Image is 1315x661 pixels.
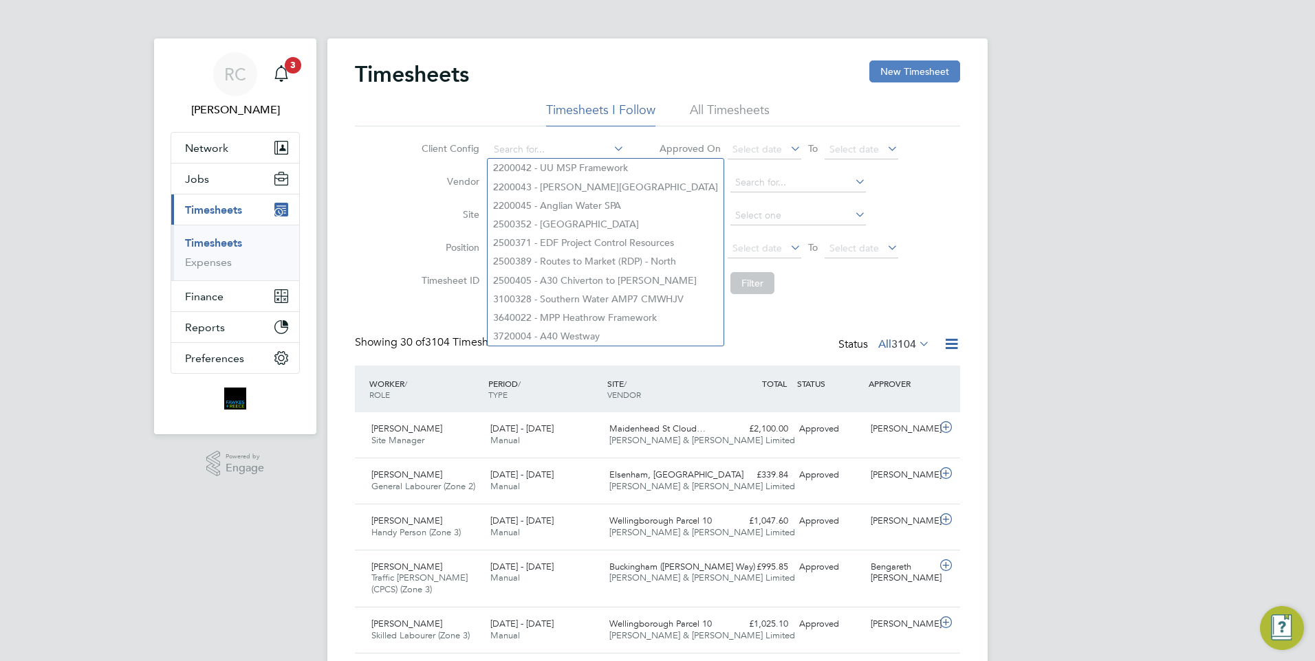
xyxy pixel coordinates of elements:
a: Expenses [185,256,232,269]
div: WORKER [366,371,485,407]
button: Reports [171,312,299,342]
button: Filter [730,272,774,294]
a: Powered byEngage [206,451,265,477]
span: VENDOR [607,389,641,400]
li: Timesheets I Follow [546,102,655,126]
div: PERIOD [485,371,604,407]
li: 2200043 - [PERSON_NAME][GEOGRAPHIC_DATA] [488,178,724,197]
li: 2500405 - A30 Chiverton to [PERSON_NAME] [488,271,724,290]
div: Showing [355,335,512,350]
span: / [624,378,627,389]
span: Manual [490,526,520,538]
span: Handy Person (Zone 3) [371,526,461,538]
span: [DATE] - [DATE] [490,423,554,434]
div: [PERSON_NAME] [865,613,937,636]
div: £1,025.10 [722,613,794,636]
a: 3 [268,52,295,96]
span: [PERSON_NAME] [371,423,442,434]
button: Engage Resource Center [1260,606,1304,650]
span: Preferences [185,352,244,365]
span: Reports [185,321,225,334]
div: [PERSON_NAME] [865,464,937,486]
span: Manual [490,572,520,583]
span: Select date [829,143,879,155]
div: Approved [794,613,865,636]
div: Timesheets [171,225,299,280]
span: ROLE [369,389,390,400]
span: / [404,378,407,389]
div: £2,100.00 [722,418,794,440]
span: [PERSON_NAME] [371,469,442,480]
span: [PERSON_NAME] & [PERSON_NAME] Limited [609,434,795,446]
span: [DATE] - [DATE] [490,515,554,526]
a: Timesheets [185,236,242,249]
span: / [518,378,521,389]
div: [PERSON_NAME] [865,418,937,440]
label: Timesheet ID [417,274,479,287]
span: To [804,238,822,256]
button: Finance [171,281,299,311]
span: Finance [185,290,224,303]
span: Jobs [185,172,209,186]
button: Preferences [171,343,299,373]
span: Timesheets [185,203,242,216]
h2: Timesheets [355,60,469,88]
div: [PERSON_NAME] [865,510,937,533]
span: Select date [732,242,782,254]
span: [DATE] - [DATE] [490,561,554,572]
li: 2200042 - UU MSP Framework [488,159,724,177]
span: Manual [490,480,520,492]
div: SITE [604,371,723,407]
label: Approved On [659,142,721,155]
span: Engage [226,462,264,474]
div: £339.84 [722,464,794,486]
span: 3104 [891,337,916,351]
span: Elsenham, [GEOGRAPHIC_DATA] [609,469,743,480]
div: Approved [794,510,865,533]
label: Client Config [417,142,479,155]
span: General Labourer (Zone 2) [371,480,475,492]
span: Maidenhead St Cloud… [609,423,706,434]
label: Site [417,208,479,221]
span: Select date [829,242,879,254]
span: Wellingborough Parcel 10 [609,515,712,526]
button: New Timesheet [869,60,960,82]
label: All [878,337,930,351]
span: [PERSON_NAME] [371,618,442,629]
li: 3100328 - Southern Water AMP7 CMWHJV [488,290,724,309]
button: Jobs [171,164,299,194]
span: [PERSON_NAME] & [PERSON_NAME] Limited [609,572,795,583]
span: Manual [490,629,520,641]
div: Approved [794,418,865,440]
span: Skilled Labourer (Zone 3) [371,629,470,641]
div: STATUS [794,371,865,396]
li: All Timesheets [690,102,770,126]
span: Select date [732,143,782,155]
li: 2500352 - [GEOGRAPHIC_DATA] [488,215,724,234]
span: 30 of [400,335,425,349]
a: RC[PERSON_NAME] [171,52,300,118]
span: Wellingborough Parcel 10 [609,618,712,629]
div: APPROVER [865,371,937,396]
span: 3 [285,57,301,74]
nav: Main navigation [154,38,316,434]
li: 3720004 - A40 Westway [488,327,724,346]
span: Manual [490,434,520,446]
span: [DATE] - [DATE] [490,618,554,629]
div: Approved [794,464,865,486]
li: 2200045 - Anglian Water SPA [488,197,724,215]
span: To [804,139,822,157]
span: Network [185,142,228,155]
a: Go to home page [171,388,300,410]
input: Search for... [730,173,866,192]
span: TYPE [488,389,508,400]
input: Select one [730,206,866,225]
span: [DATE] - [DATE] [490,469,554,480]
div: £1,047.60 [722,510,794,533]
label: Position [417,241,479,254]
li: 2500371 - EDF Project Control Resources [488,234,724,252]
span: 3104 Timesheets [400,335,509,349]
span: Robyn Clarke [171,102,300,118]
label: Vendor [417,175,479,188]
span: [PERSON_NAME] & [PERSON_NAME] Limited [609,629,795,641]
